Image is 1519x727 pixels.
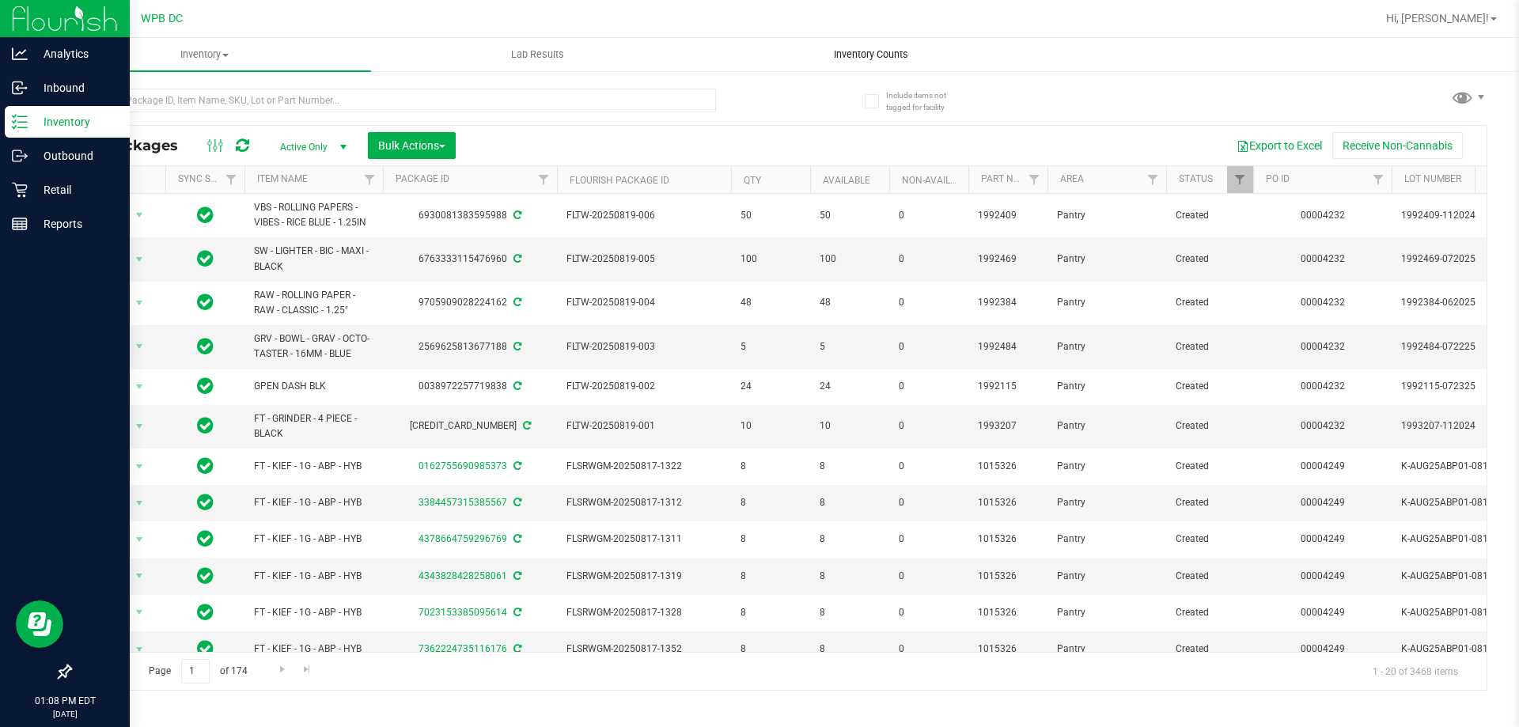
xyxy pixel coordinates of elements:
span: select [130,292,150,314]
span: 0 [899,379,959,394]
p: Analytics [28,44,123,63]
span: 0 [899,569,959,584]
span: Pantry [1057,339,1157,354]
p: [DATE] [7,708,123,720]
span: Pantry [1057,418,1157,434]
a: Part Number [981,173,1044,184]
span: FLSRWGM-20250817-1312 [566,495,722,510]
span: WPB DC [141,12,183,25]
span: GRV - BOWL - GRAV - OCTO-TASTER - 16MM - BLUE [254,331,373,362]
inline-svg: Inbound [12,80,28,96]
span: select [130,601,150,623]
inline-svg: Reports [12,216,28,232]
span: select [130,204,150,226]
span: In Sync [197,601,214,623]
span: 1992384-062025 [1401,295,1501,310]
a: Filter [1227,166,1253,193]
span: Page of 174 [135,659,260,683]
a: 4378664759296769 [419,533,507,544]
span: Sync from Compliance System [511,533,521,544]
span: FT - KIEF - 1G - ABP - HYB [254,569,373,584]
span: Sync from Compliance System [511,210,521,221]
div: 6930081383595988 [381,208,559,223]
span: FT - KIEF - 1G - ABP - HYB [254,642,373,657]
span: 1015326 [978,495,1038,510]
span: Sync from Compliance System [511,607,521,618]
span: select [130,638,150,661]
span: Inventory [38,47,371,62]
span: In Sync [197,528,214,550]
a: 00004249 [1301,460,1345,471]
span: Sync from Compliance System [511,381,521,392]
a: 0162755690985373 [419,460,507,471]
a: Filter [357,166,383,193]
span: 1992469 [978,252,1038,267]
a: Go to the next page [271,659,294,680]
span: 0 [899,252,959,267]
span: 0 [899,295,959,310]
span: Created [1176,642,1244,657]
span: 8 [741,532,801,547]
span: Created [1176,532,1244,547]
inline-svg: Retail [12,182,28,198]
span: 1992469-072025 [1401,252,1501,267]
a: 3384457315385567 [419,497,507,508]
inline-svg: Analytics [12,46,28,62]
span: Pantry [1057,252,1157,267]
span: 1993207 [978,418,1038,434]
span: 5 [820,339,880,354]
span: In Sync [197,638,214,660]
a: Package ID [396,173,449,184]
a: Item Name [257,173,308,184]
span: Sync from Compliance System [511,460,521,471]
a: Flourish Package ID [570,175,669,186]
span: Pantry [1057,295,1157,310]
a: Area [1060,173,1084,184]
a: 00004249 [1301,497,1345,508]
iframe: Resource center [16,600,63,648]
span: Pantry [1057,495,1157,510]
span: All Packages [82,137,194,154]
span: GPEN DASH BLK [254,379,373,394]
span: 100 [741,252,801,267]
span: Sync from Compliance System [511,253,521,264]
span: select [130,335,150,358]
span: select [130,456,150,478]
span: 8 [820,642,880,657]
span: K-AUG25ABP01-0811 [1401,642,1501,657]
span: 8 [820,459,880,474]
span: Lab Results [490,47,585,62]
span: 8 [820,569,880,584]
span: 1992409-112024 [1401,208,1501,223]
div: 9705909028224162 [381,295,559,310]
span: 0 [899,339,959,354]
span: K-AUG25ABP01-0811 [1401,605,1501,620]
span: Created [1176,295,1244,310]
span: Sync from Compliance System [511,497,521,508]
a: 4343828428258061 [419,570,507,581]
span: select [130,528,150,551]
a: 00004249 [1301,607,1345,618]
span: In Sync [197,204,214,226]
a: Filter [1140,166,1166,193]
span: FLSRWGM-20250817-1352 [566,642,722,657]
span: Pantry [1057,208,1157,223]
span: 0 [899,605,959,620]
span: FLTW-20250819-001 [566,418,722,434]
span: Created [1176,208,1244,223]
span: Created [1176,379,1244,394]
span: 1992484 [978,339,1038,354]
a: Sync Status [178,173,239,184]
span: Pantry [1057,605,1157,620]
span: Created [1176,339,1244,354]
button: Bulk Actions [368,132,456,159]
span: select [130,415,150,437]
span: Sync from Compliance System [511,570,521,581]
span: FLTW-20250819-005 [566,252,722,267]
span: K-AUG25ABP01-0811 [1401,495,1501,510]
span: Sync from Compliance System [511,297,521,308]
span: SW - LIGHTER - BIC - MAXI - BLACK [254,244,373,274]
span: Pantry [1057,379,1157,394]
span: FLSRWGM-20250817-1328 [566,605,722,620]
div: 0038972257719838 [381,379,559,394]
